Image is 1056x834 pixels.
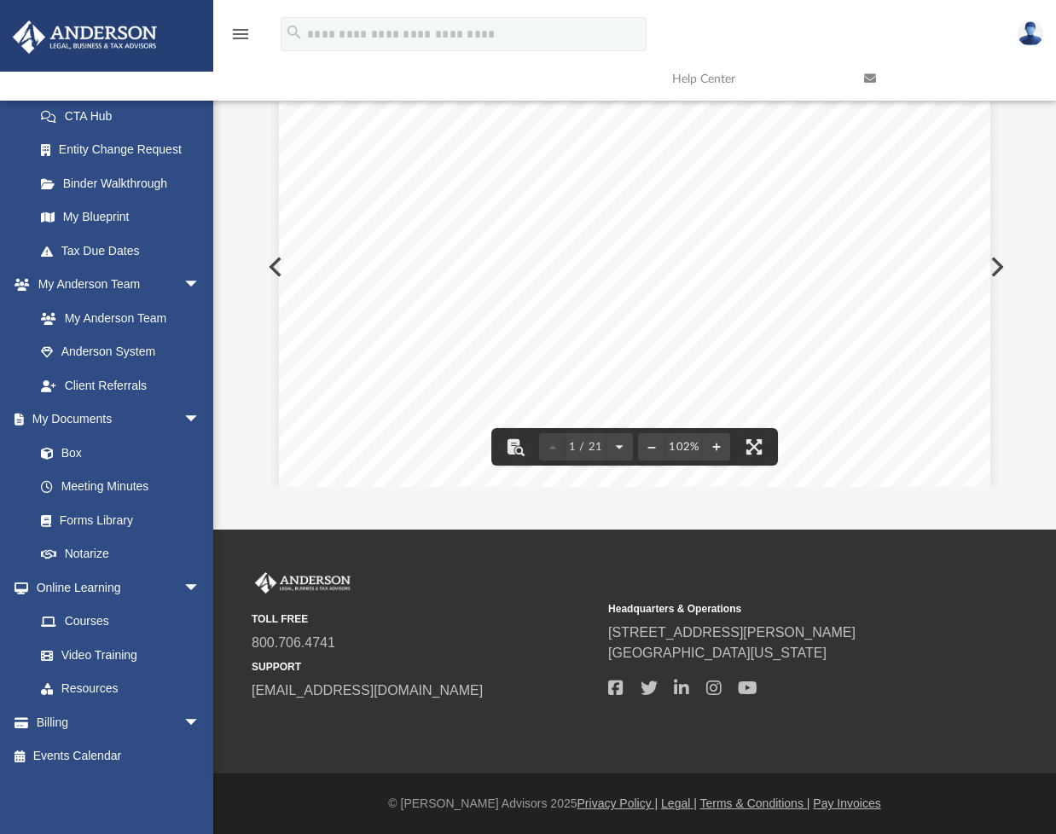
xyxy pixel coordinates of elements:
[252,611,596,627] small: TOLL FREE
[661,796,697,810] a: Legal |
[24,638,209,672] a: Video Training
[252,659,596,675] small: SUPPORT
[24,503,209,537] a: Forms Library
[255,47,1013,487] div: Document Viewer
[285,23,304,42] i: search
[24,99,226,133] a: CTA Hub
[496,428,534,466] button: Toggle findbar
[24,200,218,235] a: My Blueprint
[703,428,730,466] button: Zoom in
[230,24,251,44] i: menu
[183,570,218,605] span: arrow_drop_down
[24,301,209,335] a: My Anderson Team
[735,428,773,466] button: Enter fullscreen
[255,243,293,291] button: Previous File
[24,166,226,200] a: Binder Walkthrough
[230,32,251,44] a: menu
[638,428,665,466] button: Zoom out
[813,796,880,810] a: Pay Invoices
[24,605,218,639] a: Courses
[977,243,1014,291] button: Next File
[24,234,226,268] a: Tax Due Dates
[665,442,703,453] div: Current zoom level
[553,148,678,161] span: MDST Ventures, LLC
[12,268,218,302] a: My Anderson Teamarrow_drop_down
[659,45,851,113] a: Help Center
[12,570,218,605] a: Online Learningarrow_drop_down
[24,470,218,504] a: Meeting Minutes
[24,133,226,167] a: Entity Change Request
[24,368,218,403] a: Client Referrals
[12,739,226,773] a: Events Calendar
[700,796,810,810] a: Terms & Conditions |
[24,537,218,571] a: Notarize
[566,442,606,453] span: 1 / 21
[252,635,335,650] a: 800.706.4741
[8,20,162,54] img: Anderson Advisors Platinum Portal
[577,796,659,810] a: Privacy Policy |
[255,47,1013,487] div: File preview
[183,403,218,437] span: arrow_drop_down
[386,140,513,153] span: Assignee of Beneficial
[255,3,1013,488] div: Preview
[213,795,1056,813] div: © [PERSON_NAME] Advisors 2025
[252,572,354,594] img: Anderson Advisors Platinum Portal
[183,705,218,740] span: arrow_drop_down
[24,436,209,470] a: Box
[24,335,218,369] a: Anderson System
[608,646,827,660] a: [GEOGRAPHIC_DATA][US_STATE]
[12,705,226,739] a: Billingarrow_drop_down
[608,625,856,640] a: [STREET_ADDRESS][PERSON_NAME]
[252,683,483,698] a: [EMAIL_ADDRESS][DOMAIN_NAME]
[608,601,953,617] small: Headquarters & Operations
[380,118,540,131] span: Assignment Information
[24,672,218,706] a: Resources
[183,268,218,303] span: arrow_drop_down
[566,428,606,466] button: 1 / 21
[386,156,431,170] span: Interest:
[606,428,633,466] button: Next page
[12,403,218,437] a: My Documentsarrow_drop_down
[1018,21,1043,46] img: User Pic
